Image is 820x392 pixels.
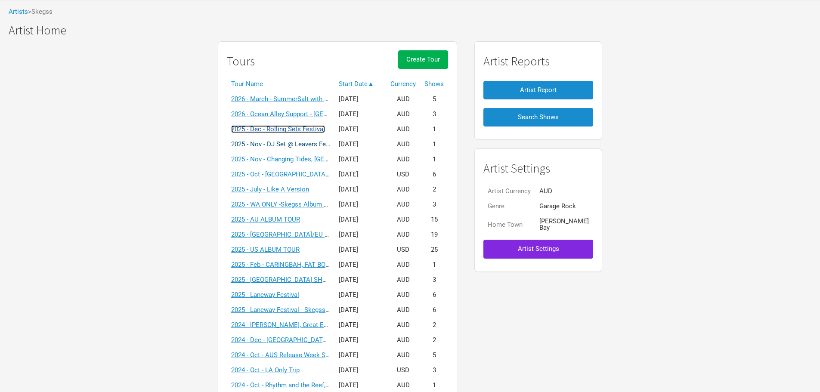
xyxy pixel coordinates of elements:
td: AUD [386,318,420,333]
td: AUD [386,227,420,242]
a: 2025 - Nov - DJ Set @ Leavers Festival, [GEOGRAPHIC_DATA] [231,140,406,148]
td: Home Town [483,214,535,235]
a: 2025 - Laneway Festival - Skegss Budget [231,306,347,314]
td: AUD [386,152,420,167]
td: 2 [420,318,448,333]
td: [DATE] [334,152,386,167]
td: [DATE] [334,212,386,227]
td: AUD [386,333,420,348]
td: [DATE] [334,122,386,137]
td: 3 [420,197,448,212]
td: AUD [386,122,420,137]
td: [DATE] [334,302,386,318]
a: 2025 - AU ALBUM TOUR [231,216,300,223]
span: Artist Settings [518,245,559,253]
td: [DATE] [334,137,386,152]
td: [DATE] [334,182,386,197]
td: 19 [420,227,448,242]
td: [DATE] [334,272,386,287]
span: Search Shows [518,113,559,121]
td: [DATE] [334,287,386,302]
th: Shows [420,77,448,92]
a: Artist Report [483,77,593,104]
td: 6 [420,167,448,182]
td: 1 [420,137,448,152]
button: Search Shows [483,108,593,127]
td: USD [386,167,420,182]
td: [DATE] [334,363,386,378]
td: [DATE] [334,333,386,348]
a: Create Tour [398,50,448,77]
a: 2025 - Oct - [GEOGRAPHIC_DATA] + [GEOGRAPHIC_DATA] Tour + Headline V1 [231,170,453,178]
span: > Skegss [28,9,53,15]
td: AUD [386,107,420,122]
a: 2024 - Dec - [GEOGRAPHIC_DATA] Headline Shows [231,336,377,344]
td: 25 [420,242,448,257]
td: Garage Rock [535,199,593,214]
td: AUD [386,302,420,318]
td: AUD [386,197,420,212]
td: [DATE] [334,242,386,257]
td: 2 [420,333,448,348]
td: [DATE] [334,257,386,272]
th: Start Date [334,77,386,92]
a: 2026 - Ocean Alley Support - [GEOGRAPHIC_DATA] & [GEOGRAPHIC_DATA] [231,110,445,118]
td: 3 [420,272,448,287]
td: 5 [420,92,448,107]
td: USD [386,242,420,257]
a: 2025 - Dec - Rolling Sets Festival [231,125,325,133]
a: Artist Settings [483,235,593,262]
td: 1 [420,152,448,167]
a: 2025 - [GEOGRAPHIC_DATA] SHOW COMPARISONS [231,276,378,284]
a: 2024 - Oct - Rhythm and the Reef, Mackay [231,381,350,389]
a: 2025 - US ALBUM TOUR [231,246,300,253]
h1: Artist Reports [483,55,593,68]
td: [DATE] [334,107,386,122]
td: [PERSON_NAME] Bay [535,214,593,235]
td: AUD [386,137,420,152]
a: 2024 - Oct - AUS Release Week Shows [231,351,341,359]
td: 6 [420,302,448,318]
td: [DATE] [334,92,386,107]
a: 2025 - [GEOGRAPHIC_DATA]/EU ALBUM TOUR [231,231,364,238]
button: Artist Settings [483,240,593,258]
a: Search Shows [483,104,593,131]
td: AUD [386,212,420,227]
td: AUD [386,287,420,302]
a: 2026 - March - SummerSalt with Ocean Alley [231,95,358,103]
td: 5 [420,348,448,363]
h1: Tours [227,55,255,68]
th: Tour Name [227,77,334,92]
td: AUD [386,348,420,363]
a: Artists [9,8,28,15]
td: AUD [386,272,420,287]
td: 6 [420,287,448,302]
button: Create Tour [398,50,448,69]
td: 15 [420,212,448,227]
span: ▲ [368,80,374,88]
td: Artist Currency [483,184,535,199]
span: Artist Report [520,86,557,94]
td: AUD [535,184,593,199]
td: AUD [386,182,420,197]
td: Genre [483,199,535,214]
span: Create Tour [406,56,440,63]
td: [DATE] [334,167,386,182]
td: 2 [420,182,448,197]
td: [DATE] [334,227,386,242]
a: 2025 - July - Like A Version [231,185,309,193]
td: USD [386,363,420,378]
a: 2025 - WA ONLY -Skegss Album Tour Budget [231,201,358,208]
a: 2025 - Feb - CARINGBAH, FAT BOY BIKES [231,261,348,269]
td: 3 [420,363,448,378]
td: AUD [386,92,420,107]
a: 2024 - Oct - LA Only Trip [231,366,300,374]
a: 2025 - Laneway Festival [231,291,299,299]
a: 2025 - Nov - Changing Tides, [GEOGRAPHIC_DATA] [231,155,376,163]
td: [DATE] [334,197,386,212]
h1: Artist Home [9,24,820,37]
td: 1 [420,122,448,137]
td: [DATE] [334,348,386,363]
a: 2024 - [PERSON_NAME], Great Escape [GEOGRAPHIC_DATA] [231,321,405,329]
td: 3 [420,107,448,122]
